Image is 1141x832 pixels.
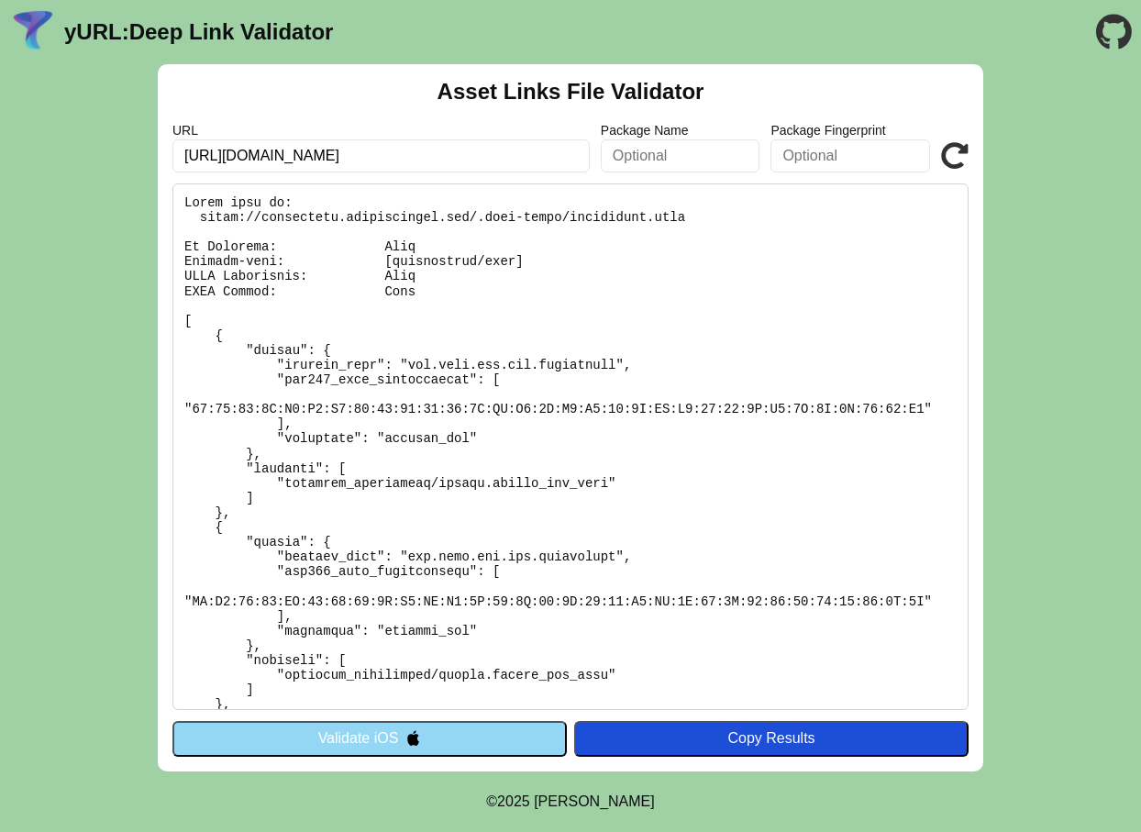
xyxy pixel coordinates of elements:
[601,123,760,138] label: Package Name
[172,183,969,710] pre: Lorem ipsu do: sitam://consectetu.adipiscingel.sed/.doei-tempo/incididunt.utla Et Dolorema: Aliq ...
[486,771,654,832] footer: ©
[172,123,590,138] label: URL
[583,730,959,747] div: Copy Results
[497,793,530,809] span: 2025
[172,139,590,172] input: Required
[9,8,57,56] img: yURL Logo
[172,721,567,756] button: Validate iOS
[770,139,930,172] input: Optional
[64,19,333,45] a: yURL:Deep Link Validator
[601,139,760,172] input: Optional
[574,721,969,756] button: Copy Results
[770,123,930,138] label: Package Fingerprint
[438,79,704,105] h2: Asset Links File Validator
[405,730,421,746] img: appleIcon.svg
[534,793,655,809] a: Michael Ibragimchayev's Personal Site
